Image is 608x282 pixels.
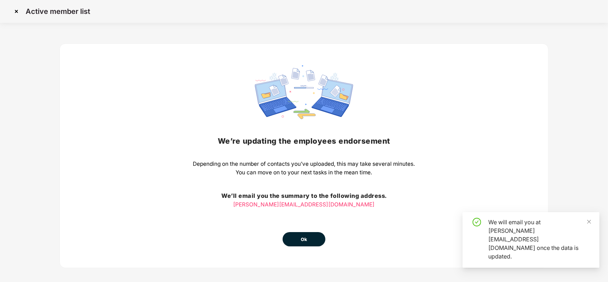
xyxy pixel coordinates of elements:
[193,160,415,168] p: Depending on the number of contacts you’ve uploaded, this may take several minutes.
[193,200,415,209] p: [PERSON_NAME][EMAIL_ADDRESS][DOMAIN_NAME]
[26,7,90,16] p: Active member list
[193,191,415,201] h3: We’ll email you the summary to the following address.
[193,135,415,147] h2: We’re updating the employees endorsement
[587,219,592,224] span: close
[473,218,481,226] span: check-circle
[488,218,591,261] div: We will email you at [PERSON_NAME][EMAIL_ADDRESS][DOMAIN_NAME] once the data is updated.
[255,65,353,119] img: svg+xml;base64,PHN2ZyBpZD0iRGF0YV9zeW5jaW5nIiB4bWxucz0iaHR0cDovL3d3dy53My5vcmcvMjAwMC9zdmciIHdpZH...
[301,236,307,243] span: Ok
[11,6,22,17] img: svg+xml;base64,PHN2ZyBpZD0iQ3Jvc3MtMzJ4MzIiIHhtbG5zPSJodHRwOi8vd3d3LnczLm9yZy8yMDAwL3N2ZyIgd2lkdG...
[283,232,325,246] button: Ok
[193,168,415,177] p: You can move on to your next tasks in the mean time.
